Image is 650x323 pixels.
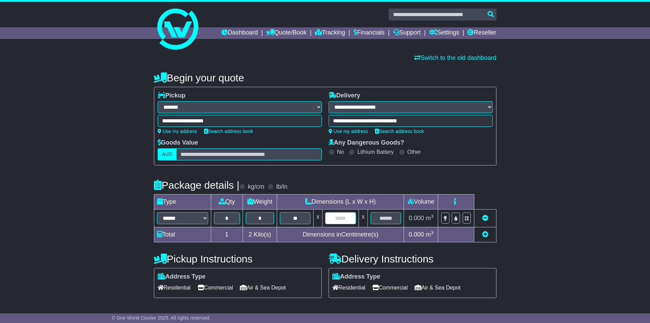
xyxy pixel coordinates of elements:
span: Air & Sea Depot [240,282,286,293]
span: Commercial [372,282,408,293]
label: Lithium Battery [357,149,394,155]
td: x [314,210,322,227]
label: Any Dangerous Goods? [329,139,404,147]
label: AUD [158,148,177,160]
label: Goods Value [158,139,198,147]
a: Add new item [482,231,488,238]
sup: 3 [431,230,434,235]
label: Other [407,149,421,155]
label: Address Type [332,273,380,281]
a: Financials [353,27,385,39]
td: Type [154,194,211,210]
a: Search address book [204,129,253,134]
td: Dimensions (L x W x H) [277,194,404,210]
span: 0.000 [409,215,424,221]
a: Reseller [467,27,496,39]
label: Pickup [158,92,186,99]
td: Kilo(s) [243,227,277,242]
h4: Package details | [154,179,240,191]
a: Tracking [315,27,345,39]
a: Quote/Book [266,27,306,39]
span: 0.000 [409,231,424,238]
td: Weight [243,194,277,210]
td: Volume [404,194,438,210]
label: No [337,149,344,155]
span: Residential [158,282,191,293]
label: Address Type [158,273,206,281]
a: Use my address [158,129,197,134]
td: Qty [211,194,243,210]
span: Air & Sea Depot [415,282,461,293]
td: x [359,210,367,227]
td: Dimensions in Centimetre(s) [277,227,404,242]
span: m [426,231,434,238]
td: Total [154,227,211,242]
label: kg/cm [248,183,264,191]
span: Commercial [198,282,233,293]
a: Use my address [329,129,368,134]
a: Settings [429,27,459,39]
label: Delivery [329,92,360,99]
h4: Pickup Instructions [154,253,322,265]
span: m [426,215,434,221]
span: Residential [332,282,365,293]
label: lb/in [276,183,287,191]
sup: 3 [431,214,434,219]
span: © One World Courier 2025. All rights reserved. [112,315,211,321]
a: Dashboard [221,27,258,39]
a: Switch to the old dashboard [414,54,496,61]
h4: Begin your quote [154,72,496,83]
h4: Delivery Instructions [329,253,496,265]
a: Search address book [375,129,424,134]
td: 1 [211,227,243,242]
a: Remove this item [482,215,488,221]
a: Support [393,27,421,39]
span: 2 [248,231,252,238]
